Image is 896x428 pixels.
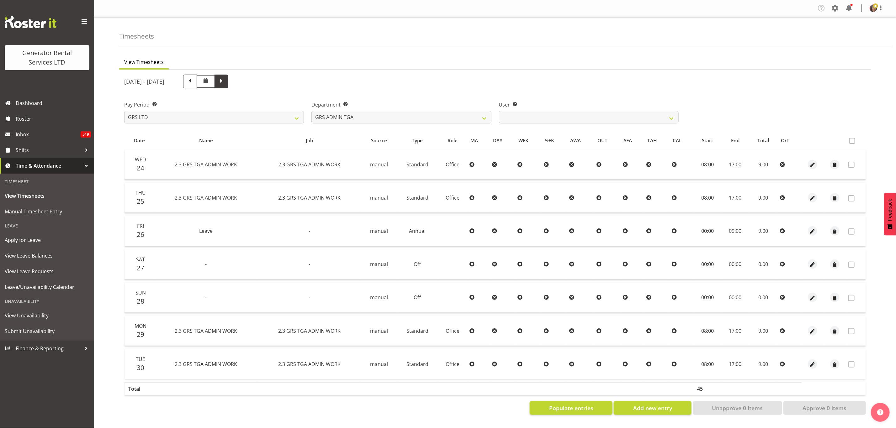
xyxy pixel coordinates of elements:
img: help-xxl-2.png [877,409,883,415]
span: MA [470,137,478,144]
span: WEK [518,137,528,144]
span: Sat [136,256,145,263]
td: 9.00 [749,349,778,379]
span: Sun [135,289,146,296]
span: Inbox [16,130,81,139]
span: 2.3 GRS TGA ADMIN WORK [175,327,237,334]
span: manual [370,294,388,301]
span: View Timesheets [5,191,89,201]
span: 29 [137,330,145,339]
div: Unavailability [2,295,93,308]
span: - [309,261,310,268]
span: 519 [81,131,91,138]
span: Mon [135,322,147,329]
td: 17:00 [722,349,749,379]
td: Standard [397,149,438,180]
span: Date [134,137,145,144]
td: 00:00 [722,283,749,313]
td: 00:00 [694,283,722,313]
span: Finance & Reporting [16,344,82,353]
span: 2.3 GRS TGA ADMIN WORK [278,194,341,201]
button: Approve 0 Items [783,401,866,415]
span: manual [370,227,388,234]
span: Unapprove 0 Items [712,404,763,412]
div: Leave [2,219,93,232]
span: 2.3 GRS TGA ADMIN WORK [278,361,341,368]
span: End [731,137,740,144]
td: 08:00 [694,316,722,346]
a: View Timesheets [2,188,93,204]
span: 2.3 GRS TGA ADMIN WORK [278,161,341,168]
button: Add new entry [614,401,691,415]
td: 9.00 [749,216,778,246]
td: 0.00 [749,249,778,279]
span: CAL [673,137,681,144]
span: DAY [493,137,502,144]
button: Unapprove 0 Items [693,401,782,415]
span: View Unavailability [5,311,89,320]
span: Type [412,137,423,144]
span: Tue [136,356,146,363]
label: User [499,101,679,108]
span: manual [370,194,388,201]
button: Feedback - Show survey [884,193,896,235]
button: Populate entries [530,401,612,415]
span: Source [371,137,387,144]
span: 2.3 GRS TGA ADMIN WORK [278,327,341,334]
span: AWA [570,137,581,144]
span: Thu [135,189,146,196]
span: Role [448,137,458,144]
td: Off [397,249,438,279]
span: Name [199,137,213,144]
span: Leave/Unavailability Calendar [5,282,89,292]
span: View Leave Requests [5,267,89,276]
a: View Unavailability [2,308,93,323]
td: 00:00 [694,249,722,279]
div: Timesheet [2,175,93,188]
h4: Timesheets [119,33,154,40]
span: Add new entry [633,404,672,412]
span: 26 [137,230,145,239]
span: - [205,294,207,301]
a: View Leave Balances [2,248,93,264]
td: Off [397,283,438,313]
span: Populate entries [549,404,593,412]
span: Job [306,137,313,144]
span: Office [446,161,459,168]
th: 45 [694,382,722,395]
span: - [205,261,207,268]
span: Office [446,194,459,201]
span: Manual Timesheet Entry [5,207,89,216]
span: O/T [781,137,790,144]
a: Apply for Leave [2,232,93,248]
td: 08:00 [694,149,722,180]
span: 2.3 GRS TGA ADMIN WORK [175,194,237,201]
td: 09:00 [722,216,749,246]
span: manual [370,161,388,168]
img: Rosterit website logo [5,16,56,28]
td: 17:00 [722,316,749,346]
span: Feedback [887,199,893,221]
td: 9.00 [749,149,778,180]
h5: [DATE] - [DATE] [124,78,164,85]
span: Start [702,137,713,144]
span: Shifts [16,145,82,155]
span: Fri [137,222,144,229]
label: Pay Period [124,101,304,108]
a: Manual Timesheet Entry [2,204,93,219]
span: Time & Attendance [16,161,82,170]
span: 28 [137,297,145,305]
span: manual [370,327,388,334]
td: 0.00 [749,283,778,313]
span: 27 [137,264,145,272]
span: SEA [624,137,632,144]
label: Department [311,101,491,108]
span: manual [370,261,388,268]
span: Office [446,327,459,334]
td: 00:00 [694,216,722,246]
a: View Leave Requests [2,264,93,279]
span: 2.3 GRS TGA ADMIN WORK [175,161,237,168]
span: Office [446,361,459,368]
span: Leave [199,227,213,234]
a: Leave/Unavailability Calendar [2,279,93,295]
